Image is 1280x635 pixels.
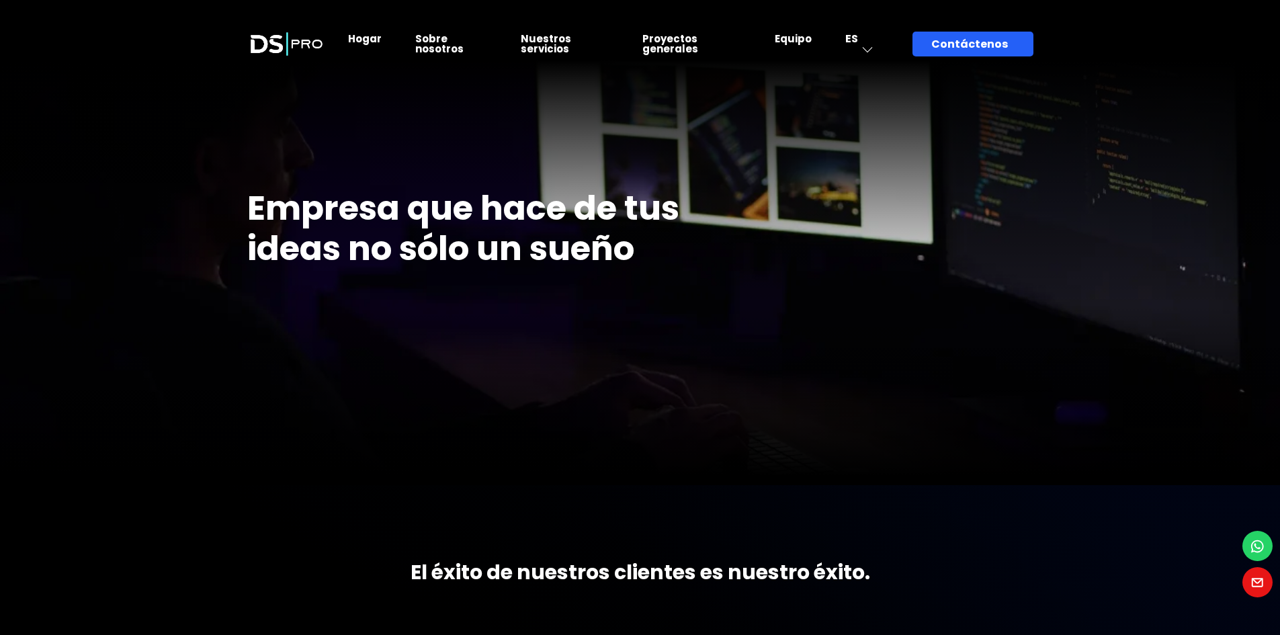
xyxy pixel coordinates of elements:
[775,32,812,46] a: Equipo
[411,558,870,587] font: El éxito de nuestros clientes es nuestro éxito.
[247,184,679,272] font: Empresa que hace de tus ideas no sólo un sueño
[415,32,464,56] a: Sobre nosotros
[348,32,382,46] a: Hogar
[642,32,698,56] a: Proyectos generales
[247,19,326,69] img: Logotipo de lanzamiento
[912,32,1033,56] a: Contáctenos
[521,32,571,56] a: Nuestros servicios
[931,36,1008,52] font: Contáctenos
[845,31,858,46] font: ES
